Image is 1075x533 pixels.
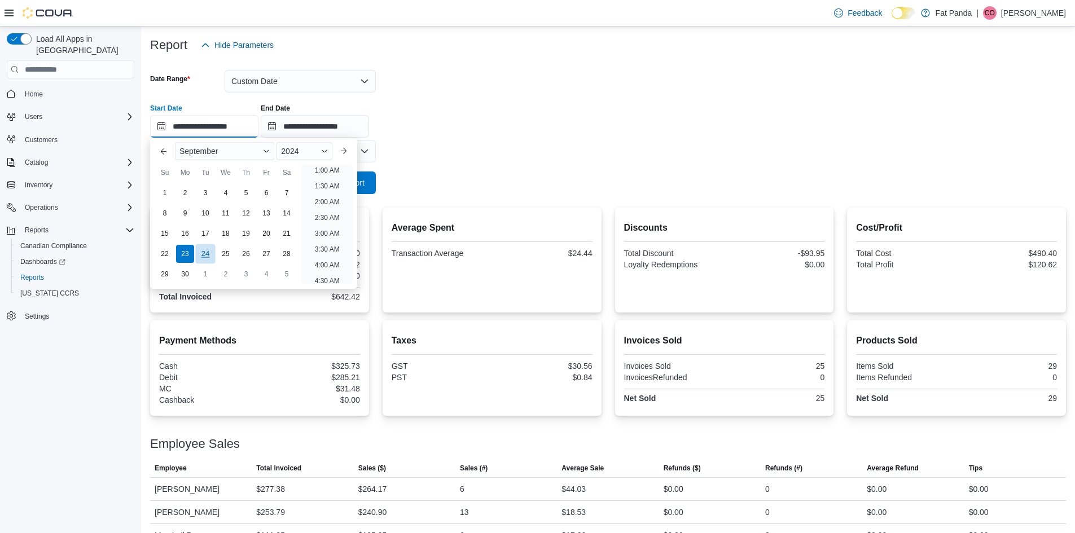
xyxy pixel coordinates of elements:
[2,131,139,148] button: Customers
[2,200,139,215] button: Operations
[20,201,63,214] button: Operations
[25,90,43,99] span: Home
[624,394,656,403] strong: Net Sold
[155,142,173,160] button: Previous Month
[936,6,972,20] p: Fat Panda
[20,289,79,298] span: [US_STATE] CCRS
[460,482,464,496] div: 6
[237,265,255,283] div: day-3
[16,287,134,300] span: Washington CCRS
[25,112,42,121] span: Users
[20,241,87,250] span: Canadian Compliance
[985,6,995,20] span: CO
[159,362,257,371] div: Cash
[156,245,174,263] div: day-22
[664,505,683,519] div: $0.00
[278,245,296,263] div: day-28
[561,505,586,519] div: $18.53
[2,109,139,125] button: Users
[16,271,134,284] span: Reports
[257,164,275,182] div: Fr
[358,464,386,473] span: Sales ($)
[1001,6,1066,20] p: [PERSON_NAME]
[310,179,344,193] li: 1:30 AM
[156,164,174,182] div: Su
[256,464,301,473] span: Total Invoiced
[20,87,47,101] a: Home
[20,133,134,147] span: Customers
[257,265,275,283] div: day-4
[310,227,344,240] li: 3:00 AM
[262,260,360,269] div: $611.02
[830,2,887,24] a: Feedback
[867,505,887,519] div: $0.00
[765,505,770,519] div: 0
[726,373,824,382] div: 0
[2,222,139,238] button: Reports
[237,224,255,243] div: day-19
[25,203,58,212] span: Operations
[278,265,296,283] div: day-5
[494,362,593,371] div: $30.56
[983,6,997,20] div: Cherise Oram
[20,156,52,169] button: Catalog
[155,183,297,284] div: September, 2024
[867,482,887,496] div: $0.00
[20,223,134,237] span: Reports
[196,34,278,56] button: Hide Parameters
[20,223,53,237] button: Reports
[856,373,954,382] div: Items Refunded
[25,135,58,144] span: Customers
[867,464,919,473] span: Average Refund
[494,373,593,382] div: $0.84
[175,142,274,160] div: Button. Open the month selector. September is currently selected.
[176,184,194,202] div: day-2
[310,243,344,256] li: 3:30 AM
[460,464,488,473] span: Sales (#)
[257,184,275,202] div: day-6
[624,249,722,258] div: Total Discount
[358,482,387,496] div: $264.17
[25,312,49,321] span: Settings
[262,249,360,258] div: $0.00
[225,70,376,92] button: Custom Date
[257,204,275,222] div: day-13
[176,164,194,182] div: Mo
[262,384,360,393] div: $31.48
[392,373,490,382] div: PST
[335,142,353,160] button: Next month
[11,238,139,254] button: Canadian Compliance
[159,373,257,382] div: Debit
[726,260,824,269] div: $0.00
[20,201,134,214] span: Operations
[176,245,194,263] div: day-23
[196,184,214,202] div: day-3
[196,224,214,243] div: day-17
[460,505,469,519] div: 13
[176,224,194,243] div: day-16
[969,505,989,519] div: $0.00
[959,362,1057,371] div: 29
[959,373,1057,382] div: 0
[25,226,49,235] span: Reports
[217,265,235,283] div: day-2
[20,110,134,124] span: Users
[494,249,593,258] div: $24.44
[257,224,275,243] div: day-20
[217,224,235,243] div: day-18
[176,265,194,283] div: day-30
[726,249,824,258] div: -$93.95
[856,394,888,403] strong: Net Sold
[261,115,369,138] input: Press the down key to open a popover containing a calendar.
[217,184,235,202] div: day-4
[624,334,825,347] h2: Invoices Sold
[959,394,1057,403] div: 29
[217,164,235,182] div: We
[237,184,255,202] div: day-5
[150,501,252,523] div: [PERSON_NAME]
[16,287,84,300] a: [US_STATE] CCRS
[765,464,802,473] span: Refunds (#)
[155,464,187,473] span: Employee
[20,257,65,266] span: Dashboards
